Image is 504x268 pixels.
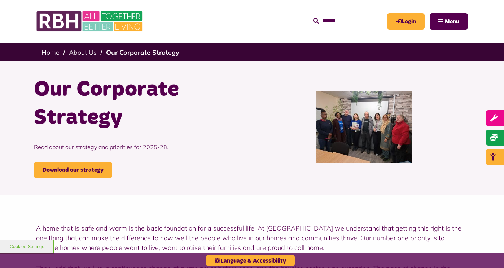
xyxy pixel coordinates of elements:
[472,236,504,268] iframe: Netcall Web Assistant for live chat
[387,13,425,30] a: MyRBH
[430,13,468,30] button: Navigation
[34,76,247,132] h1: Our Corporate Strategy
[36,7,144,35] img: RBH
[69,48,97,57] a: About Us
[36,223,468,253] p: A home that is safe and warm is the basic foundation for a successful life. At [GEOGRAPHIC_DATA] ...
[206,255,295,266] button: Language & Accessibility
[445,19,459,24] span: Menu
[34,132,247,162] p: Read about our strategy and priorities for 2025-28.
[41,48,60,57] a: Home
[316,91,412,163] img: P15 Communities
[34,162,112,178] a: Download our strategy
[106,48,179,57] a: Our Corporate Strategy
